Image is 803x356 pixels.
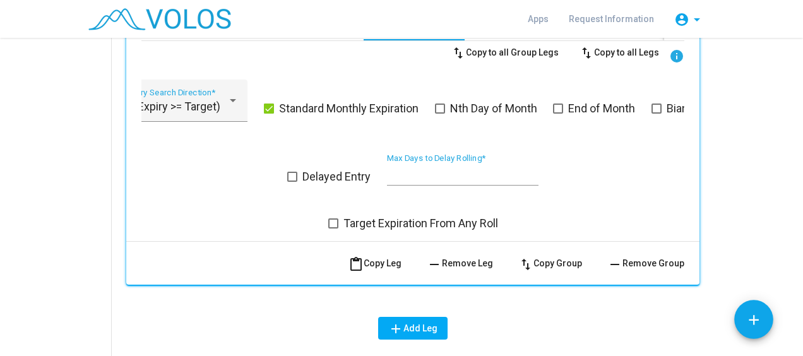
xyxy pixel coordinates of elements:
span: Biannual [667,101,709,116]
span: Standard Monthly Expiration [279,101,419,116]
span: Nth Day of Month [450,101,537,116]
button: Add Leg [378,317,448,340]
mat-icon: account_circle [674,12,689,27]
mat-icon: swap_vert [579,45,594,61]
mat-icon: remove [607,257,622,272]
mat-icon: swap_vert [451,45,466,61]
span: Apps [528,14,549,24]
button: Remove Leg [417,252,503,275]
mat-icon: swap_vert [518,257,533,272]
mat-icon: info [669,49,684,64]
button: Copy to all Legs [569,41,669,64]
span: Copy Leg [348,258,401,268]
a: Apps [518,8,559,30]
button: Copy to all Group Legs [441,41,569,64]
button: Copy Leg [338,252,412,275]
span: End of Month [568,101,635,116]
span: Target Expiration From Any Roll [343,216,498,231]
mat-icon: add [388,321,403,336]
span: Copy Group [518,258,582,268]
span: Copy to all Legs [579,47,659,57]
span: Copy to all Group Legs [451,47,559,57]
button: Remove Group [597,252,694,275]
span: Request Information [569,14,654,24]
button: Copy Group [508,252,592,275]
span: Delayed Entry [302,169,371,184]
span: 1 (Expiry >= Target) [125,100,220,113]
span: Remove Group [607,258,684,268]
span: Remove Leg [427,258,493,268]
mat-icon: content_paste [348,257,364,272]
mat-icon: arrow_drop_down [689,12,705,27]
button: Add icon [734,300,773,339]
span: Add Leg [388,323,437,333]
mat-icon: remove [427,257,442,272]
a: Request Information [559,8,664,30]
mat-icon: add [746,312,762,328]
